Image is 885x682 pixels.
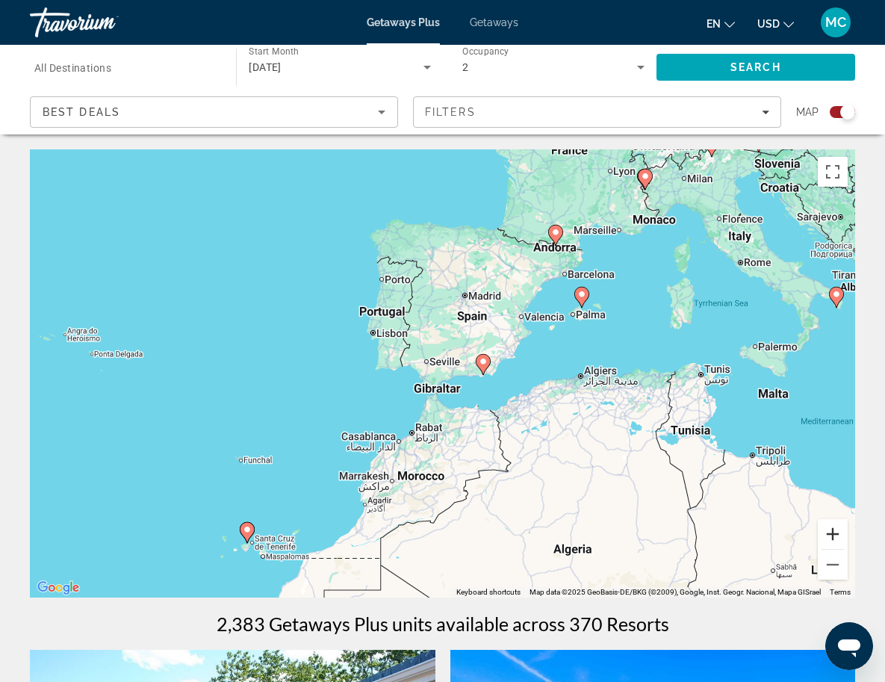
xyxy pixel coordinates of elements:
[818,519,848,549] button: Zoom in
[730,61,781,73] span: Search
[825,15,846,30] span: MC
[470,16,518,28] a: Getaways
[796,102,819,123] span: Map
[30,3,179,42] a: Travorium
[34,62,111,74] span: All Destinations
[830,588,851,596] a: Terms (opens in new tab)
[462,46,509,57] span: Occupancy
[425,106,476,118] span: Filters
[818,550,848,580] button: Zoom out
[825,622,873,670] iframe: Button to launch messaging window
[43,103,385,121] mat-select: Sort by
[34,578,83,598] img: Google
[249,46,299,57] span: Start Month
[34,59,217,77] input: Select destination
[217,613,669,635] h1: 2,383 Getaways Plus units available across 370 Resorts
[413,96,781,128] button: Filters
[757,13,794,34] button: Change currency
[43,106,120,118] span: Best Deals
[462,61,468,73] span: 2
[707,13,735,34] button: Change language
[757,18,780,30] span: USD
[456,587,521,598] button: Keyboard shortcuts
[818,157,848,187] button: Toggle fullscreen view
[707,18,721,30] span: en
[656,54,855,81] button: Search
[367,16,440,28] a: Getaways Plus
[34,578,83,598] a: Open this area in Google Maps (opens a new window)
[530,588,821,596] span: Map data ©2025 GeoBasis-DE/BKG (©2009), Google, Inst. Geogr. Nacional, Mapa GISrael
[249,61,282,73] span: [DATE]
[816,7,855,38] button: User Menu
